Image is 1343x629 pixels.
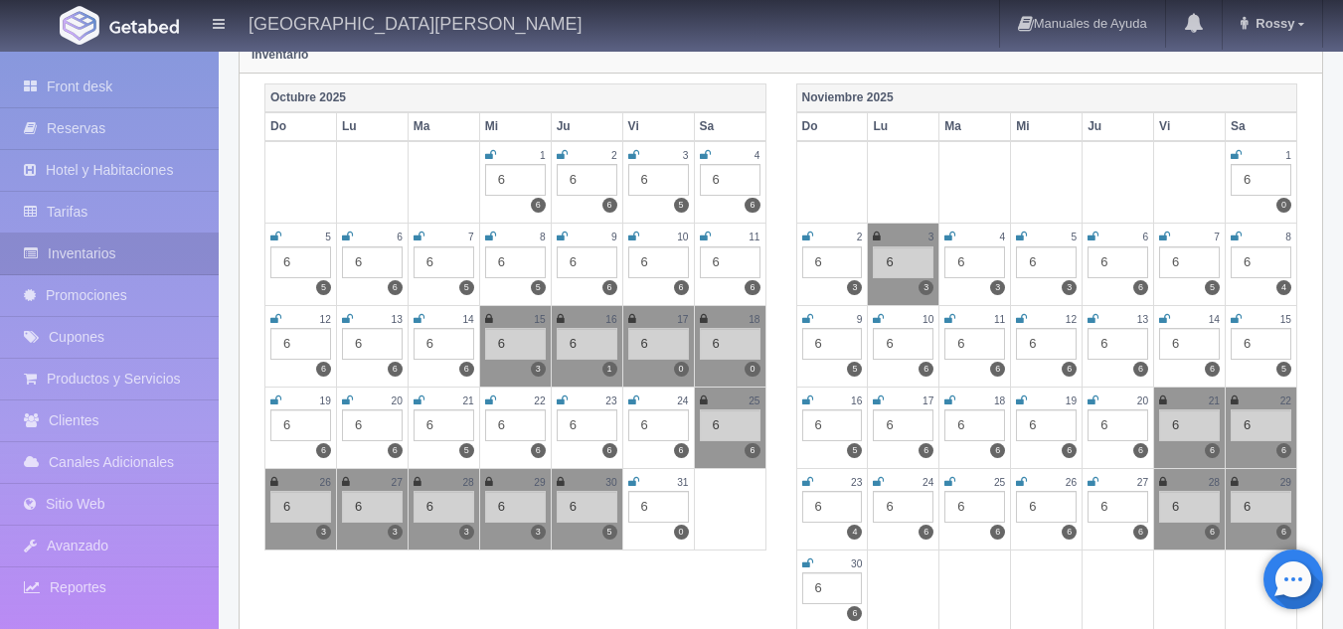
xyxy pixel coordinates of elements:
[459,362,474,377] label: 6
[485,164,546,196] div: 6
[873,491,933,523] div: 6
[459,280,474,295] label: 5
[531,362,546,377] label: 3
[1159,409,1220,441] div: 6
[1276,280,1291,295] label: 4
[602,362,617,377] label: 1
[919,280,933,295] label: 3
[1016,409,1077,441] div: 6
[485,491,546,523] div: 6
[1088,328,1148,360] div: 6
[557,491,617,523] div: 6
[847,525,862,540] label: 4
[1159,491,1220,523] div: 6
[414,246,474,278] div: 6
[342,328,403,360] div: 6
[531,280,546,295] label: 5
[677,314,688,325] small: 17
[873,409,933,441] div: 6
[923,395,933,406] small: 17
[534,477,545,488] small: 29
[270,491,331,523] div: 6
[540,150,546,161] small: 1
[1209,477,1220,488] small: 28
[1088,246,1148,278] div: 6
[468,232,474,242] small: 7
[700,409,760,441] div: 6
[1000,232,1006,242] small: 4
[674,362,689,377] label: 0
[392,477,403,488] small: 27
[994,314,1005,325] small: 11
[1276,198,1291,213] label: 0
[745,280,759,295] label: 6
[847,362,862,377] label: 5
[388,443,403,458] label: 6
[749,314,759,325] small: 18
[677,477,688,488] small: 31
[944,246,1005,278] div: 6
[342,409,403,441] div: 6
[459,443,474,458] label: 5
[1133,362,1148,377] label: 6
[745,443,759,458] label: 6
[1016,246,1077,278] div: 6
[320,477,331,488] small: 26
[392,314,403,325] small: 13
[1016,328,1077,360] div: 6
[990,362,1005,377] label: 6
[851,477,862,488] small: 23
[485,409,546,441] div: 6
[919,525,933,540] label: 6
[1209,314,1220,325] small: 14
[1154,112,1226,141] th: Vi
[414,409,474,441] div: 6
[683,150,689,161] small: 3
[459,525,474,540] label: 3
[336,112,408,141] th: Lu
[408,112,479,141] th: Ma
[944,328,1005,360] div: 6
[325,232,331,242] small: 5
[557,409,617,441] div: 6
[1133,443,1148,458] label: 6
[847,443,862,458] label: 5
[847,606,862,621] label: 6
[1016,491,1077,523] div: 6
[265,83,766,112] th: Octubre 2025
[1205,280,1220,295] label: 5
[531,525,546,540] label: 3
[462,395,473,406] small: 21
[1231,328,1291,360] div: 6
[1062,362,1077,377] label: 6
[700,246,760,278] div: 6
[802,246,863,278] div: 6
[802,572,863,604] div: 6
[919,362,933,377] label: 6
[252,48,308,62] strong: Inventario
[674,198,689,213] label: 5
[1276,443,1291,458] label: 6
[847,280,862,295] label: 3
[939,112,1011,141] th: Ma
[919,443,933,458] label: 6
[602,198,617,213] label: 6
[944,491,1005,523] div: 6
[857,314,863,325] small: 9
[802,409,863,441] div: 6
[677,232,688,242] small: 10
[745,362,759,377] label: 0
[316,362,331,377] label: 6
[60,6,99,45] img: Getabed
[1062,525,1077,540] label: 6
[1231,491,1291,523] div: 6
[1088,409,1148,441] div: 6
[557,246,617,278] div: 6
[1142,232,1148,242] small: 6
[320,395,331,406] small: 19
[990,443,1005,458] label: 6
[1072,232,1078,242] small: 5
[1285,232,1291,242] small: 8
[602,525,617,540] label: 5
[534,314,545,325] small: 15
